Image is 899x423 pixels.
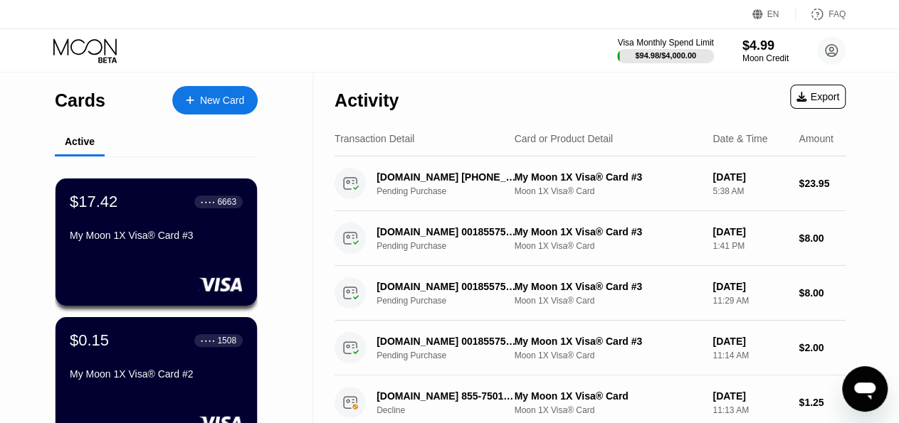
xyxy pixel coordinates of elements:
[842,366,888,412] iframe: Button to launch messaging window
[797,91,839,102] div: Export
[635,51,696,60] div: $94.98 / $4,000.00
[742,53,789,63] div: Moon Credit
[713,171,787,183] div: [DATE]
[172,86,258,114] div: New Card
[799,287,846,299] div: $8.00
[377,405,528,415] div: Decline
[335,90,399,111] div: Activity
[799,178,846,189] div: $23.95
[713,241,787,251] div: 1:41 PM
[713,133,767,144] div: Date & Time
[514,226,701,237] div: My Moon 1X Visa® Card #3
[377,296,528,306] div: Pending Purchase
[790,85,846,109] div: Export
[335,211,846,266] div: [DOMAIN_NAME] 0018557501663USPending PurchaseMy Moon 1X Visa® Card #3Moon 1X Visa® Card[DATE]1:41...
[713,336,787,347] div: [DATE]
[377,281,517,292] div: [DOMAIN_NAME] 0018557501663US
[713,281,787,292] div: [DATE]
[335,266,846,321] div: [DOMAIN_NAME] 0018557501663USPending PurchaseMy Moon 1X Visa® Card #3Moon 1X Visa® Card[DATE]11:2...
[377,171,517,183] div: [DOMAIN_NAME] [PHONE_NUMBER] PR
[829,9,846,19] div: FAQ
[514,390,701,402] div: My Moon 1X Visa® Card
[217,336,236,346] div: 1508
[799,133,833,144] div: Amount
[713,186,787,196] div: 5:38 AM
[377,241,528,251] div: Pending Purchase
[617,38,713,48] div: Visa Monthly Spend Limit
[742,38,789,63] div: $4.99Moon Credit
[201,200,215,204] div: ● ● ● ●
[514,281,701,292] div: My Moon 1X Visa® Card #3
[514,241,701,251] div: Moon 1X Visa® Card
[742,38,789,53] div: $4.99
[200,95,244,107] div: New Card
[377,186,528,196] div: Pending Purchase
[377,226,517,237] div: [DOMAIN_NAME] 0018557501663US
[55,90,105,111] div: Cards
[713,226,787,237] div: [DATE]
[514,336,701,347] div: My Moon 1X Visa® Card #3
[377,390,517,402] div: [DOMAIN_NAME] 855-7501663 US
[514,133,613,144] div: Card or Product Detail
[70,368,243,380] div: My Moon 1X Visa® Card #2
[617,38,713,63] div: Visa Monthly Spend Limit$94.98/$4,000.00
[56,178,257,306] div: $17.42● ● ● ●6663My Moon 1X Visa® Card #3
[201,338,215,343] div: ● ● ● ●
[767,9,779,19] div: EN
[799,232,846,244] div: $8.00
[514,296,701,306] div: Moon 1X Visa® Card
[796,7,846,21] div: FAQ
[70,193,117,211] div: $17.42
[65,136,95,147] div: Active
[799,397,846,408] div: $1.25
[335,321,846,375] div: [DOMAIN_NAME] 0018557501663USPending PurchaseMy Moon 1X Visa® Card #3Moon 1X Visa® Card[DATE]11:1...
[377,336,517,347] div: [DOMAIN_NAME] 0018557501663US
[752,7,796,21] div: EN
[217,197,236,207] div: 6663
[799,342,846,353] div: $2.00
[514,405,701,415] div: Moon 1X Visa® Card
[713,390,787,402] div: [DATE]
[514,350,701,360] div: Moon 1X Visa® Card
[713,405,787,415] div: 11:13 AM
[377,350,528,360] div: Pending Purchase
[70,230,243,241] div: My Moon 1X Visa® Card #3
[335,156,846,211] div: [DOMAIN_NAME] [PHONE_NUMBER] PRPending PurchaseMy Moon 1X Visa® Card #3Moon 1X Visa® Card[DATE]5:...
[70,331,109,350] div: $0.15
[514,171,701,183] div: My Moon 1X Visa® Card #3
[514,186,701,196] div: Moon 1X Visa® Card
[335,133,414,144] div: Transaction Detail
[713,350,787,360] div: 11:14 AM
[713,296,787,306] div: 11:29 AM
